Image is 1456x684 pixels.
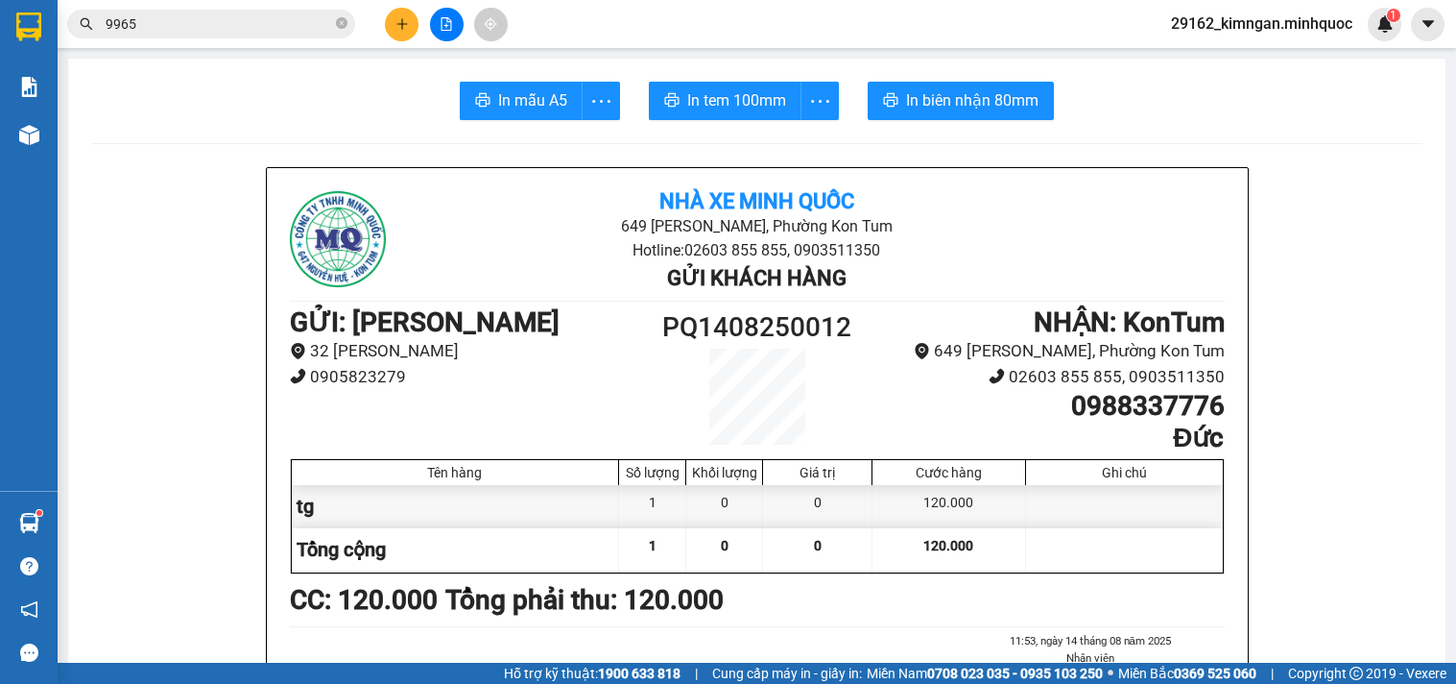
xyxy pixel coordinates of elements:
img: logo.jpg [290,191,386,287]
img: warehouse-icon [19,125,39,145]
span: Cung cấp máy in - giấy in: [712,663,862,684]
button: aim [474,8,508,41]
span: 29162_kimngan.minhquoc [1156,12,1368,36]
li: 649 [PERSON_NAME], Phường Kon Tum [873,338,1224,364]
span: search [80,17,93,31]
span: printer [475,92,490,110]
span: In tem 100mm [687,88,786,112]
span: In biên nhận 80mm [906,88,1038,112]
div: tg [292,485,620,528]
strong: 1900 633 818 [598,666,680,681]
h1: Đức [873,422,1224,454]
li: 02603 855 855, 0903511350 [873,364,1224,390]
h1: PQ1408250012 [640,306,874,349]
span: message [20,644,38,662]
span: 0 [814,538,822,553]
button: file-add [430,8,464,41]
img: icon-new-feature [1376,15,1394,33]
div: 120.000 [872,485,1025,528]
li: Nhân viên [956,649,1224,667]
b: GỬI : [PERSON_NAME] [290,306,560,338]
span: printer [664,92,680,110]
div: Tên hàng [297,465,614,480]
span: printer [883,92,898,110]
span: copyright [1349,667,1363,680]
div: Số lượng [624,465,680,480]
li: 649 [PERSON_NAME], Phường Kon Tum [445,214,1068,238]
h1: 0988337776 [873,390,1224,423]
b: Tổng phải thu: 120.000 [445,584,724,616]
span: more [801,89,838,113]
span: question-circle [20,557,38,575]
div: Ghi chú [1031,465,1218,480]
span: ⚪️ [1108,670,1113,677]
span: file-add [440,17,453,31]
button: more [582,82,620,120]
span: caret-down [1420,15,1437,33]
span: Hỗ trợ kỹ thuật: [504,663,680,684]
li: 32 [PERSON_NAME] [290,338,640,364]
span: notification [20,600,38,619]
button: more [800,82,839,120]
button: printerIn tem 100mm [649,82,801,120]
span: Miền Bắc [1118,663,1256,684]
span: environment [914,343,930,359]
span: In mẫu A5 [498,88,567,112]
span: phone [989,368,1005,384]
input: Tìm tên, số ĐT hoặc mã đơn [106,13,332,35]
span: 0 [721,538,728,553]
img: solution-icon [19,77,39,97]
div: 1 [619,485,686,528]
span: close-circle [336,17,347,29]
b: CC : 120.000 [290,584,438,616]
li: 11:53, ngày 14 tháng 08 năm 2025 [956,632,1224,649]
li: Hotline: 02603 855 855, 0903511350 [445,238,1068,262]
button: printerIn biên nhận 80mm [868,82,1054,120]
div: Giá trị [768,465,867,480]
sup: 1 [36,510,42,516]
b: Gửi khách hàng [667,266,847,290]
div: 0 [763,485,872,528]
b: NHẬN : KonTum [1034,306,1225,338]
span: environment [290,343,306,359]
b: Nhà xe Minh Quốc [659,189,854,213]
span: | [1271,663,1274,684]
div: 0 [686,485,763,528]
span: 120.000 [923,538,973,553]
span: phone [290,368,306,384]
span: close-circle [336,15,347,34]
span: plus [395,17,409,31]
img: logo-vxr [16,12,41,41]
span: 1 [649,538,656,553]
button: caret-down [1411,8,1444,41]
sup: 1 [1387,9,1400,22]
span: Miền Nam [867,663,1103,684]
img: warehouse-icon [19,513,39,533]
strong: 0708 023 035 - 0935 103 250 [927,666,1103,681]
div: Cước hàng [877,465,1019,480]
button: plus [385,8,418,41]
span: aim [484,17,497,31]
span: | [695,663,698,684]
span: 1 [1390,9,1396,22]
div: Khối lượng [691,465,757,480]
li: 0905823279 [290,364,640,390]
span: Tổng cộng [297,538,386,561]
button: printerIn mẫu A5 [460,82,583,120]
span: more [583,89,619,113]
strong: 0369 525 060 [1174,666,1256,681]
